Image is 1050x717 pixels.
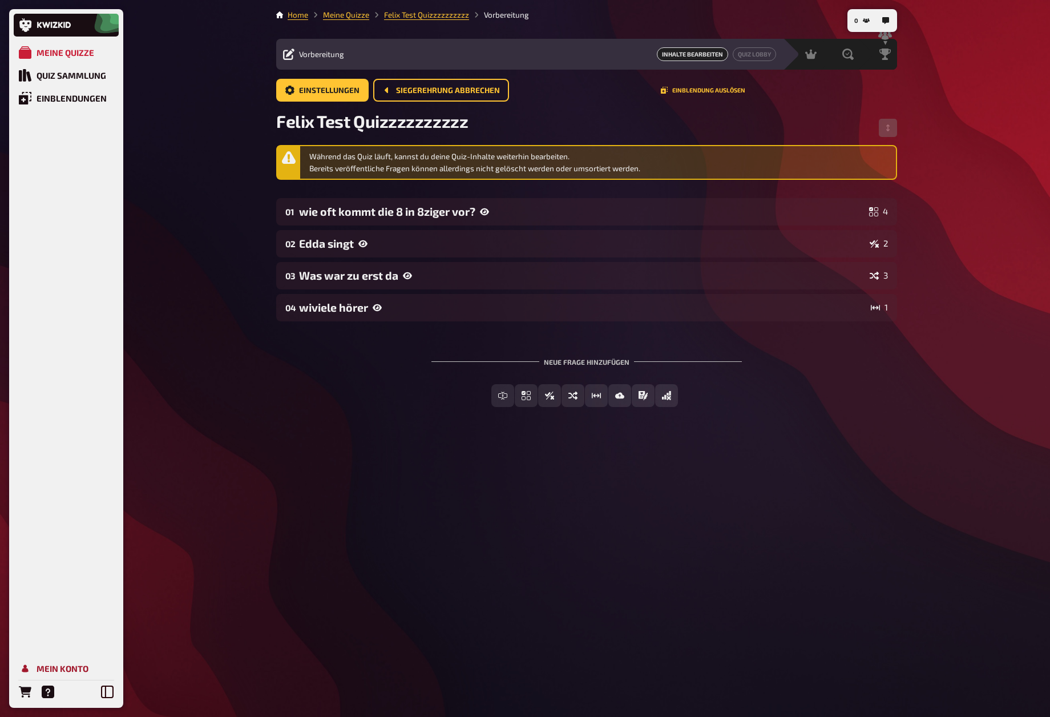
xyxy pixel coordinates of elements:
button: Einblendung auslösen [661,87,745,94]
span: Inhalte Bearbeiten [657,47,728,61]
span: Siegerehrung abbrechen [396,87,500,95]
span: Vorbereitung [299,50,344,59]
button: Schätzfrage [585,384,608,407]
button: Einfachauswahl [515,384,538,407]
div: Was war zu erst da [299,269,865,282]
span: 0 [854,18,858,24]
div: Meine Quizze [37,47,94,58]
li: Vorbereitung [469,9,529,21]
a: Quiz Lobby [733,47,776,61]
button: Reihenfolge anpassen [879,119,897,137]
li: Felix Test Quizzzzzzzzzz [369,9,469,21]
button: Freitext Eingabe [491,384,514,407]
a: Meine Quizze [323,10,369,19]
a: Felix Test Quizzzzzzzzzz [384,10,469,19]
button: Wahr / Falsch [538,384,561,407]
div: Quiz Sammlung [37,70,106,80]
button: Prosa (Langtext) [632,384,655,407]
a: Bestellungen [14,680,37,703]
div: wiviele hörer [299,301,866,314]
div: Edda singt [299,237,865,250]
a: Mein Konto [14,657,119,680]
button: Bild-Antwort [608,384,631,407]
li: Home [288,9,308,21]
div: 4 [869,207,888,216]
li: Meine Quizze [308,9,369,21]
div: Einblendungen [37,93,107,103]
a: Einstellungen [276,79,369,102]
a: Hilfe [37,680,59,703]
div: 1 [871,303,888,312]
button: Sortierfrage [562,384,584,407]
span: Einstellungen [299,87,360,95]
a: Meine Quizze [14,41,119,64]
div: 2 [870,239,888,248]
button: Siegerehrung abbrechen [373,79,509,102]
button: 0 [850,11,874,30]
div: 04 [285,303,294,313]
div: Neue Frage hinzufügen [431,340,742,375]
a: Einblendungen [14,87,119,110]
div: Während das Quiz läuft, kannst du deine Quiz-Inhalte weiterhin bearbeiten. Bereits veröffentliche... [309,151,891,174]
div: 03 [285,271,294,281]
div: 02 [285,239,294,249]
span: Felix Test Quizzzzzzzzzz [276,111,468,131]
a: Quiz Sammlung [14,64,119,87]
div: wie oft kommt die 8 in 8ziger vor? [299,205,865,218]
a: Home [288,10,308,19]
button: Offline Frage [655,384,678,407]
div: Mein Konto [37,663,88,674]
div: 3 [870,271,888,280]
div: 01 [285,207,294,217]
